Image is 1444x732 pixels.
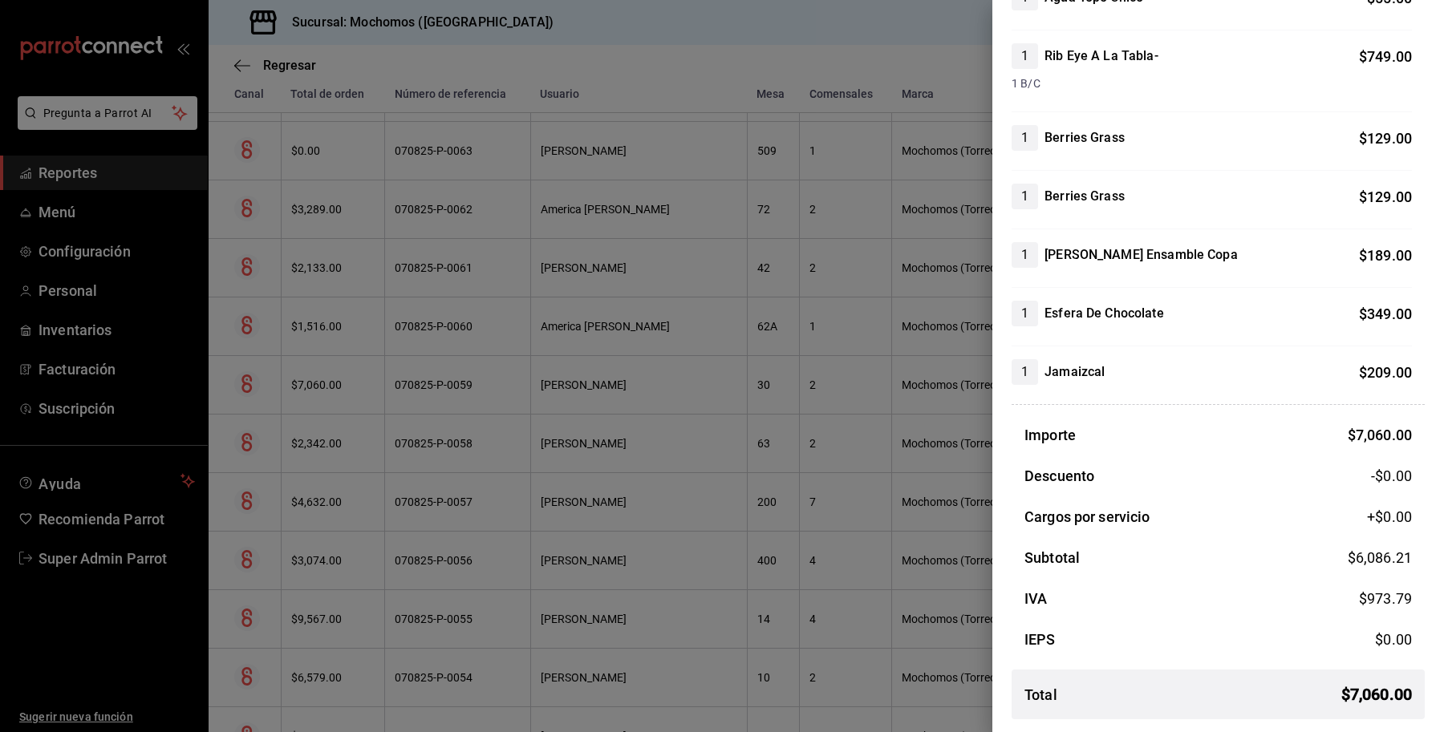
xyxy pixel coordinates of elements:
span: 1 [1012,187,1038,206]
h3: Importe [1024,424,1076,446]
span: 1 [1012,245,1038,265]
span: -$0.00 [1371,465,1412,487]
h4: Jamaizcal [1044,362,1105,382]
span: $ 349.00 [1359,305,1412,322]
span: 1 [1012,362,1038,382]
h3: IVA [1024,588,1047,609]
span: 1 [1012,304,1038,323]
h3: Cargos por servicio [1024,506,1150,528]
span: $ 129.00 [1359,188,1412,205]
h4: Berries Grass [1044,187,1125,206]
span: $ 209.00 [1359,364,1412,381]
h3: Subtotal [1024,547,1080,568]
h4: [PERSON_NAME] Ensamble Copa [1044,245,1238,265]
span: $ 749.00 [1359,48,1412,65]
h4: Berries Grass [1044,128,1125,148]
span: 1 B/C [1012,75,1412,92]
span: $ 189.00 [1359,247,1412,264]
span: 1 [1012,47,1038,66]
span: $ 6,086.21 [1348,549,1412,566]
span: $ 7,060.00 [1341,682,1412,706]
h3: Descuento [1024,465,1094,487]
h3: IEPS [1024,629,1056,650]
h4: Esfera De Chocolate [1044,304,1164,323]
span: 1 [1012,128,1038,148]
h4: Rib Eye A La Tabla- [1044,47,1158,66]
span: $ 7,060.00 [1348,427,1412,443]
span: $ 973.79 [1359,590,1412,607]
h3: Total [1024,684,1057,706]
span: $ 0.00 [1375,631,1412,648]
span: $ 129.00 [1359,130,1412,147]
span: +$ 0.00 [1367,506,1412,528]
